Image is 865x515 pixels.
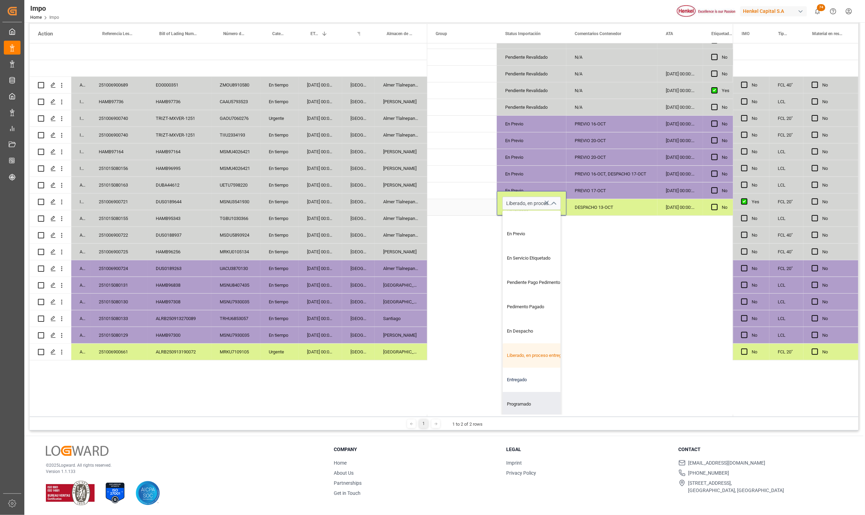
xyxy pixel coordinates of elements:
[769,110,803,126] div: FCL 20"
[147,277,211,293] div: HAMB96838
[825,3,841,19] button: Help Center
[566,182,657,199] div: PREVIO 17-OCT
[769,177,803,193] div: LCL
[342,260,375,277] div: [GEOGRAPHIC_DATA]
[733,310,858,327] div: Press SPACE to select this row.
[260,227,299,243] div: En tiempo
[436,31,447,36] span: Group
[505,83,558,99] div: Pendiente Revalidado
[733,77,858,93] div: Press SPACE to select this row.
[260,194,299,210] div: En tiempo
[505,149,558,165] div: En Previo
[334,480,362,486] a: Partnerships
[30,277,427,294] div: Press SPACE to select this row.
[503,392,568,416] div: Programado
[147,244,211,260] div: HAMB96256
[211,177,260,193] div: UETU7598220
[752,211,761,227] div: No
[30,177,427,194] div: Press SPACE to select this row.
[505,49,558,65] div: Pendiente Revalidado
[752,194,761,210] div: Yes
[375,144,427,160] div: [PERSON_NAME]
[342,344,375,360] div: [GEOGRAPHIC_DATA]
[375,177,427,193] div: [PERSON_NAME]
[342,294,375,310] div: [GEOGRAPHIC_DATA]
[71,194,90,210] div: In progress
[503,368,568,392] div: Entregado
[505,183,558,199] div: En Previo
[260,77,299,93] div: En tiempo
[90,327,147,343] div: 251015080129
[299,194,342,210] div: [DATE] 00:00:00
[566,199,657,215] div: DESPACHO 13-OCT
[566,99,657,115] div: N/A
[733,127,858,144] div: Press SPACE to select this row.
[147,310,211,327] div: ALRB250913270089
[299,294,342,310] div: [DATE] 00:00:00
[342,277,375,293] div: [GEOGRAPHIC_DATA]
[71,294,90,310] div: Arrived
[90,260,147,277] div: 251006900724
[223,31,246,36] span: Número de Contenedor
[566,82,657,99] div: N/A
[548,198,558,209] button: close menu
[769,227,803,243] div: FCL 40"
[147,160,211,177] div: HAMB96995
[211,77,260,93] div: ZMOU8910580
[260,277,299,293] div: En tiempo
[147,344,211,360] div: ALRB250913190072
[503,270,568,295] div: Pendiente Pago Pedimento
[575,31,621,36] span: Comentarios Contenedor
[506,460,522,466] a: Imprint
[260,110,299,126] div: Urgente
[103,481,127,505] img: ISO 27001 Certification
[260,260,299,277] div: En tiempo
[71,244,90,260] div: Arrived
[733,210,858,227] div: Press SPACE to select this row.
[769,160,803,177] div: LCL
[733,344,858,360] div: Press SPACE to select this row.
[342,77,375,93] div: [GEOGRAPHIC_DATA]
[375,260,427,277] div: Almer Tlalnepantla
[566,132,657,149] div: PREVIO 20-OCT
[71,77,90,93] div: Arrived
[752,111,761,126] div: No
[769,77,803,93] div: FCL 40"
[733,277,858,294] div: Press SPACE to select this row.
[722,166,739,182] div: No
[299,93,342,110] div: [DATE] 00:00:00
[375,160,427,177] div: [PERSON_NAME]
[30,60,427,77] div: Press SPACE to select this row.
[30,344,427,360] div: Press SPACE to select this row.
[147,127,211,143] div: TRIZT-MXVER-1251
[260,210,299,227] div: En tiempo
[677,5,735,17] img: Henkel%20logo.jpg_1689854090.jpg
[30,77,427,93] div: Press SPACE to select this row.
[90,144,147,160] div: HAMB97164
[342,144,375,160] div: [GEOGRAPHIC_DATA]
[211,327,260,343] div: MSNU7930035
[657,66,703,82] div: [DATE] 00:00:00
[342,327,375,343] div: [GEOGRAPHIC_DATA]
[733,227,858,244] div: Press SPACE to select this row.
[211,344,260,360] div: MRKU7109105
[752,77,761,93] div: No
[136,481,160,505] img: AICPA SOC
[71,310,90,327] div: Arrived
[310,31,318,36] span: ETA Aduana
[769,144,803,160] div: LCL
[211,227,260,243] div: MSDU5893924
[272,31,284,36] span: Categoría
[769,294,803,310] div: LCL
[260,310,299,327] div: En tiempo
[299,144,342,160] div: [DATE] 00:00:00
[30,327,427,344] div: Press SPACE to select this row.
[30,210,427,227] div: Press SPACE to select this row.
[90,294,147,310] div: 251015080130
[71,344,90,360] div: Arrived
[733,194,858,210] div: Press SPACE to select this row.
[566,116,657,132] div: PREVIO 16-OCT
[260,177,299,193] div: En tiempo
[722,83,739,99] div: Yes
[30,144,427,160] div: Press SPACE to select this row.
